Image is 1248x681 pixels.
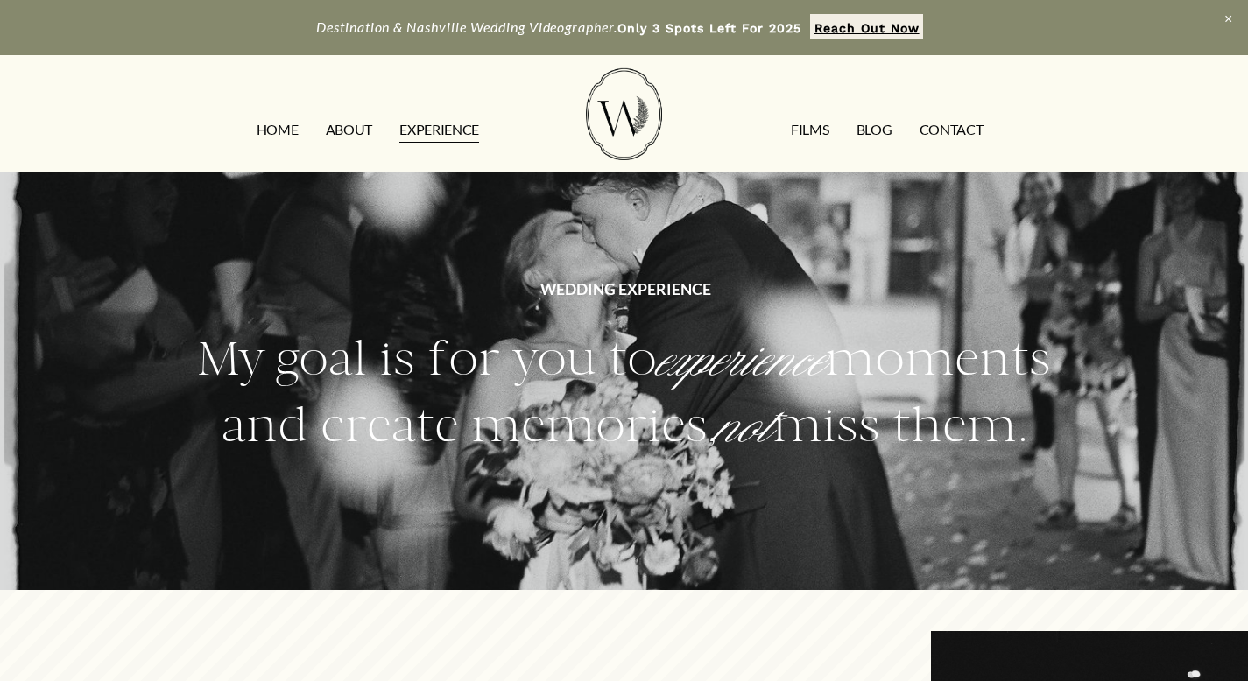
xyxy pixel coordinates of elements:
em: not [716,397,772,458]
a: Reach Out Now [810,14,923,39]
em: experience [657,331,825,391]
a: EXPERIENCE [399,116,479,144]
a: HOME [257,116,299,144]
a: Blog [857,116,892,144]
a: FILMS [791,116,828,144]
h2: My goal is for you to moments and create memories, miss them. [176,327,1072,459]
strong: Reach Out Now [814,21,920,35]
a: ABOUT [326,116,372,144]
strong: WEDDING EXPERIENCE [540,280,711,298]
img: Wild Fern Weddings [586,68,661,160]
a: CONTACT [920,116,984,144]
